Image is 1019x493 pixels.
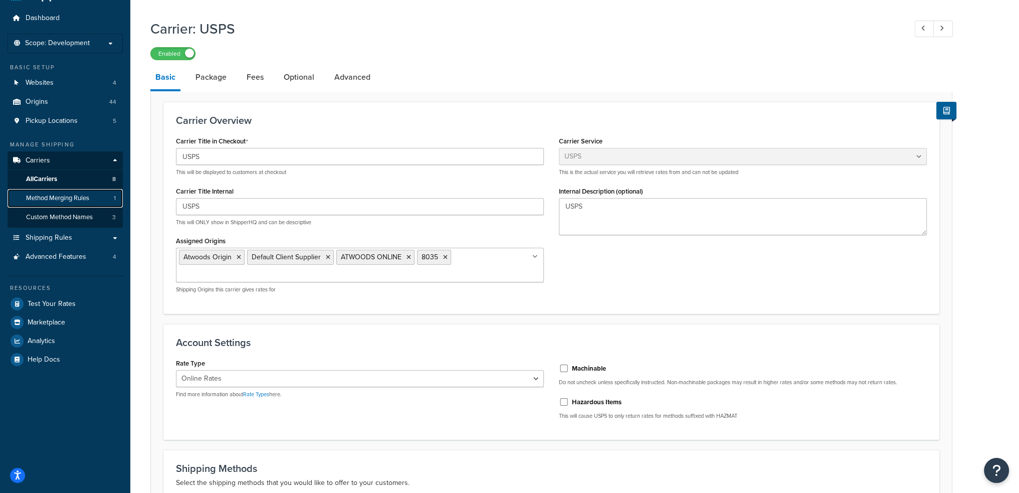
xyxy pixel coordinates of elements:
label: Machinable [572,364,606,373]
p: This will cause USPS to only return rates for methods suffixed with HAZMAT [559,412,927,420]
li: Origins [8,93,123,111]
span: Carriers [26,156,50,165]
a: Previous Record [915,21,934,37]
span: Help Docs [28,356,60,364]
label: Rate Type [176,360,205,367]
button: Show Help Docs [936,102,956,119]
div: Basic Setup [8,63,123,72]
a: Advanced [329,65,375,89]
label: Carrier Title in Checkout [176,137,248,145]
a: Pickup Locations5 [8,112,123,130]
span: Shipping Rules [26,234,72,242]
label: Carrier Title Internal [176,188,234,195]
span: Default Client Supplier [252,252,321,262]
span: 8 [112,175,116,184]
a: Websites4 [8,74,123,92]
span: Custom Method Names [26,213,93,222]
a: Optional [279,65,319,89]
span: Dashboard [26,14,60,23]
a: AllCarriers8 [8,170,123,189]
label: Hazardous Items [572,398,622,407]
span: 3 [112,213,116,222]
p: This is the actual service you will retrieve rates from and can not be updated [559,169,927,176]
span: Pickup Locations [26,117,78,125]
li: Method Merging Rules [8,189,123,208]
p: Do not uncheck unless specifically instructed. Non-machinable packages may result in higher rates... [559,379,927,386]
span: 4 [113,79,116,87]
h3: Shipping Methods [176,463,927,474]
p: Select the shipping methods that you would like to offer to your customers. [176,477,927,489]
a: Package [190,65,232,89]
a: Help Docs [8,351,123,369]
span: 44 [109,98,116,106]
span: Websites [26,79,54,87]
div: Manage Shipping [8,140,123,149]
p: This will ONLY show in ShipperHQ and can be descriptive [176,219,544,226]
label: Assigned Origins [176,237,226,245]
h3: Account Settings [176,337,927,348]
a: Advanced Features4 [8,248,123,266]
span: Method Merging Rules [26,194,89,203]
li: Carriers [8,151,123,228]
span: Marketplace [28,318,65,327]
li: Websites [8,74,123,92]
a: Basic [150,65,180,91]
textarea: USPS [559,198,927,235]
span: 1 [114,194,116,203]
p: This will be displayed to customers at checkout [176,169,544,176]
li: Pickup Locations [8,112,123,130]
span: Origins [26,98,48,106]
a: Rate Types [243,390,269,398]
span: 4 [113,253,116,261]
h1: Carrier: USPS [150,19,896,39]
label: Enabled [151,48,195,60]
li: Custom Method Names [8,208,123,227]
li: Advanced Features [8,248,123,266]
a: Fees [242,65,269,89]
span: Atwoods Origin [183,252,232,262]
span: 5 [113,117,116,125]
div: Resources [8,284,123,292]
span: Analytics [28,337,55,346]
a: Shipping Rules [8,229,123,247]
span: Test Your Rates [28,300,76,308]
a: Custom Method Names3 [8,208,123,227]
a: Analytics [8,332,123,350]
span: All Carriers [26,175,57,184]
span: ATWOODS ONLINE [341,252,401,262]
a: Marketplace [8,313,123,332]
a: Test Your Rates [8,295,123,313]
a: Next Record [933,21,953,37]
span: 8035 [422,252,438,262]
a: Method Merging Rules1 [8,189,123,208]
label: Internal Description (optional) [559,188,643,195]
a: Dashboard [8,9,123,28]
a: Origins44 [8,93,123,111]
span: Scope: Development [25,39,90,48]
p: Shipping Origins this carrier gives rates for [176,286,544,293]
p: Find more information about here. [176,391,544,398]
button: Open Resource Center [984,458,1009,483]
span: Advanced Features [26,253,86,261]
a: Carriers [8,151,123,170]
label: Carrier Service [559,137,602,145]
h3: Carrier Overview [176,115,927,126]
